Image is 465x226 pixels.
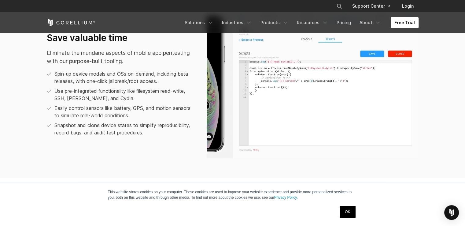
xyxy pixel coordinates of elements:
p: Eliminate the mundane aspects of mobile app pentesting with our purpose-built tooling. [47,49,194,65]
a: About [356,17,385,28]
p: This website stores cookies on your computer. These cookies are used to improve your website expe... [108,189,357,200]
a: Solutions [181,17,217,28]
button: Search [334,1,345,12]
a: Resources [293,17,332,28]
p: Use pre-integrated functionality like filesystem read-write, SSH, [PERSON_NAME], and Cydia. [54,87,194,102]
a: Corellium Home [47,19,95,26]
div: Navigation Menu [181,17,419,28]
p: Easily control sensors like battery, GPS, and motion sensors to simulate real-world conditions. [54,104,194,119]
a: Support Center [347,1,395,12]
p: Spin-up device models and OSs on-demand, including beta releases, with one-click jailbreak/root a... [54,70,194,85]
div: Navigation Menu [329,1,419,12]
div: Open Intercom Messenger [444,205,459,220]
a: Industries [218,17,256,28]
a: Login [397,1,419,12]
a: Free Trial [391,17,419,28]
a: OK [340,206,355,218]
img: Screenshot of Corellium's Frida in scripts. [207,15,419,158]
h3: Save valuable time [47,32,194,44]
a: Pricing [333,17,355,28]
p: Snapshot and clone device states to simplify reproducibility, record bugs, and audit test procedu... [54,122,194,136]
a: Privacy Policy. [274,195,298,200]
a: Products [257,17,292,28]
